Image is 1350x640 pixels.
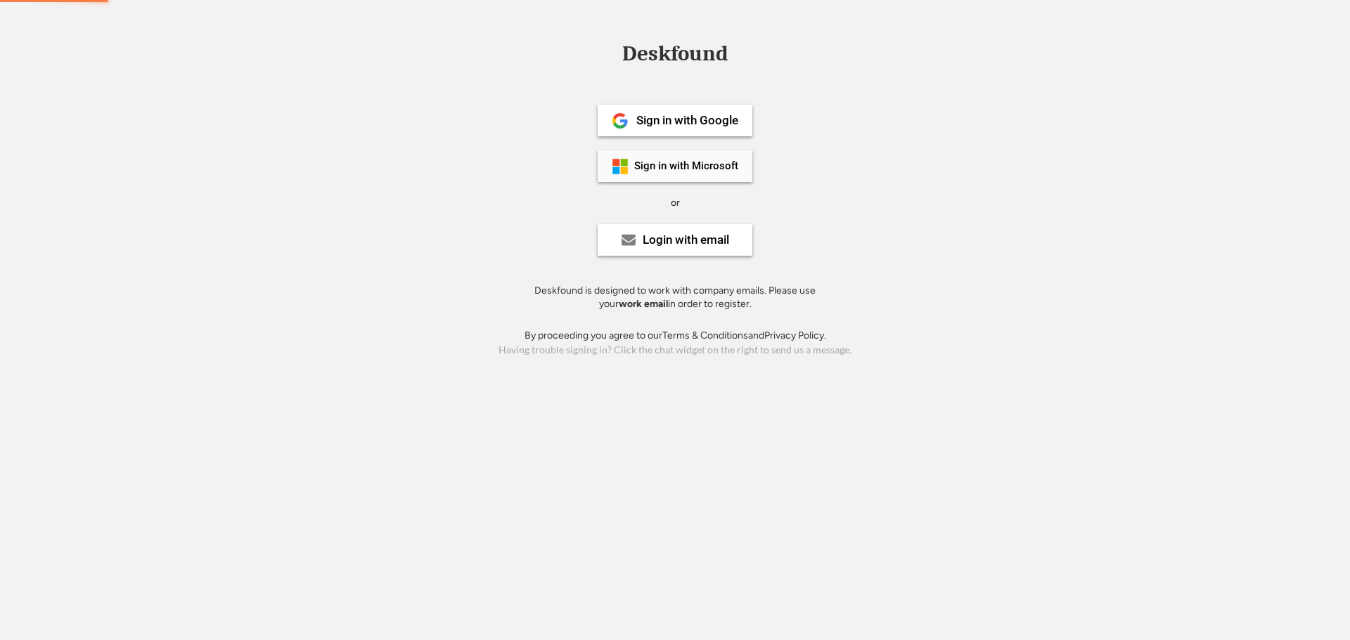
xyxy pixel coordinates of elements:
img: 1024px-Google__G__Logo.svg.png [612,112,629,129]
div: or [671,196,680,210]
div: Sign in with Microsoft [634,161,738,171]
a: Terms & Conditions [662,329,748,341]
div: By proceeding you agree to our and [525,329,826,343]
img: ms-symbollockup_mssymbol_19.png [612,158,629,175]
div: Deskfound is designed to work with company emails. Please use your in order to register. [517,284,833,311]
div: Deskfound [615,43,735,65]
div: Login with email [643,234,729,246]
div: Sign in with Google [636,115,738,126]
strong: work email [619,298,668,310]
a: Privacy Policy. [764,329,826,341]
